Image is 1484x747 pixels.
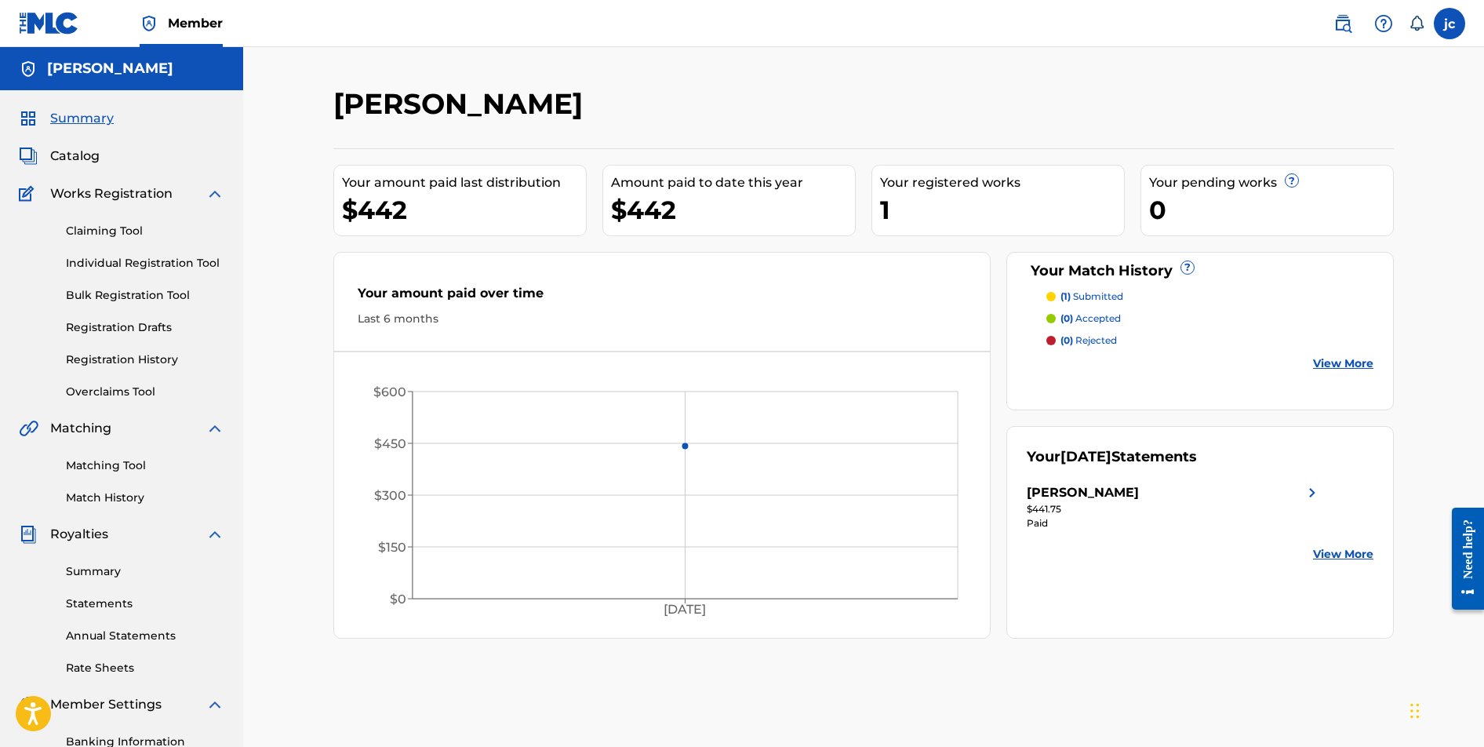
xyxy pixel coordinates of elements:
div: Paid [1027,516,1322,530]
a: Individual Registration Tool [66,255,224,271]
tspan: $150 [378,540,406,555]
div: [PERSON_NAME] [1027,483,1139,502]
a: Bulk Registration Tool [66,287,224,304]
div: Your amount paid over time [358,284,966,311]
tspan: $0 [390,592,406,607]
a: (1) submitted [1046,290,1374,304]
a: Statements [66,596,224,612]
h5: jorge armando cordova [47,60,173,78]
a: Overclaims Tool [66,384,224,400]
div: Your Match History [1027,261,1374,282]
div: Your Statements [1027,446,1197,468]
span: (0) [1060,312,1073,324]
a: Claiming Tool [66,223,224,239]
div: Your pending works [1149,173,1393,192]
span: Member Settings [50,695,162,714]
div: Amount paid to date this year [611,173,855,192]
tspan: $300 [374,488,406,503]
img: Matching [19,419,38,438]
span: Royalties [50,525,108,544]
span: (1) [1060,290,1071,302]
p: submitted [1060,290,1123,304]
p: rejected [1060,333,1117,348]
span: ? [1181,261,1194,274]
a: Summary [66,563,224,580]
div: Notifications [1409,16,1424,31]
a: [PERSON_NAME]right chevron icon$441.75Paid [1027,483,1322,530]
img: MLC Logo [19,12,79,35]
img: Accounts [19,60,38,78]
a: Registration History [66,352,224,368]
a: (0) accepted [1046,312,1374,326]
tspan: $450 [374,436,406,451]
img: search [1333,14,1352,33]
span: Member [168,14,223,32]
span: Works Registration [50,184,173,203]
a: (0) rejected [1046,333,1374,348]
div: Your amount paid last distribution [342,173,586,192]
h2: [PERSON_NAME] [333,86,591,122]
tspan: [DATE] [664,603,707,618]
img: Royalties [19,525,38,544]
div: Drag [1410,687,1420,734]
span: [DATE] [1060,448,1111,465]
span: (0) [1060,334,1073,346]
iframe: Resource Center [1440,494,1484,623]
div: User Menu [1434,8,1465,39]
div: $442 [342,192,586,228]
img: Summary [19,109,38,128]
img: Top Rightsholder [140,14,158,33]
div: 0 [1149,192,1393,228]
img: Works Registration [19,184,39,203]
div: 1 [880,192,1124,228]
div: Your registered works [880,173,1124,192]
tspan: $600 [373,384,406,399]
a: SummarySummary [19,109,114,128]
a: Match History [66,490,224,506]
img: help [1374,14,1393,33]
div: Last 6 months [358,311,966,327]
img: expand [206,525,224,544]
a: Registration Drafts [66,319,224,336]
a: CatalogCatalog [19,147,100,166]
div: $441.75 [1027,502,1322,516]
span: Matching [50,419,111,438]
a: Matching Tool [66,457,224,474]
iframe: Chat Widget [1406,672,1484,747]
div: Help [1368,8,1399,39]
a: Annual Statements [66,628,224,644]
span: Summary [50,109,114,128]
img: Member Settings [19,695,38,714]
img: expand [206,184,224,203]
img: expand [206,419,224,438]
img: expand [206,695,224,714]
a: View More [1313,355,1373,372]
div: $442 [611,192,855,228]
p: accepted [1060,312,1121,326]
img: right chevron icon [1303,483,1322,502]
a: View More [1313,546,1373,563]
a: Rate Sheets [66,660,224,676]
img: Catalog [19,147,38,166]
span: ? [1286,174,1298,187]
span: Catalog [50,147,100,166]
a: Public Search [1327,8,1359,39]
